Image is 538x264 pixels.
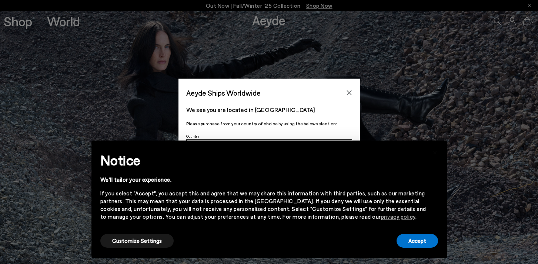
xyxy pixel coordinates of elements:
[186,134,199,138] span: Country
[100,176,426,184] div: We'll tailor your experience.
[426,143,444,161] button: Close this notice
[100,234,174,248] button: Customize Settings
[186,105,352,114] p: We see you are located in [GEOGRAPHIC_DATA]
[381,213,415,220] a: privacy policy
[397,234,438,248] button: Accept
[100,189,426,221] div: If you select "Accept", you accept this and agree that we may share this information with third p...
[100,151,426,170] h2: Notice
[186,86,261,99] span: Aeyde Ships Worldwide
[432,146,438,157] span: ×
[344,87,355,98] button: Close
[186,120,352,127] p: Please purchase from your country of choice by using the below selection:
